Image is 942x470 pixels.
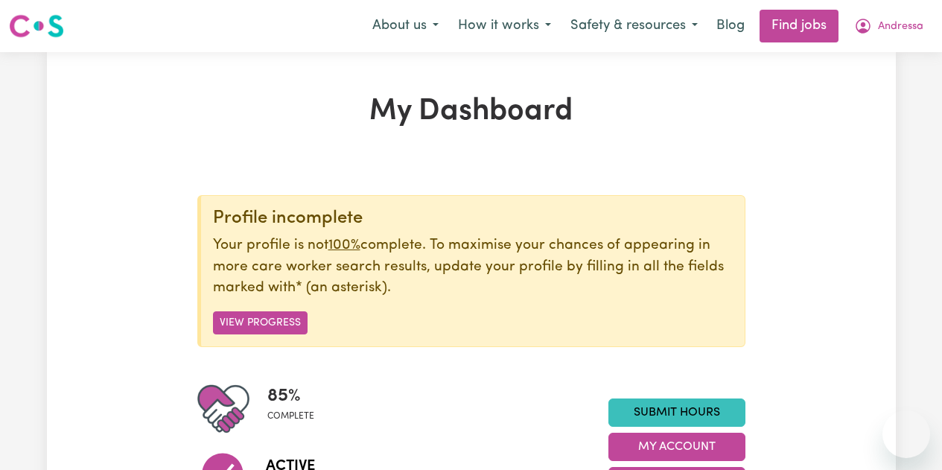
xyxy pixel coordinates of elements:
[267,410,314,423] span: complete
[296,281,387,295] span: an asterisk
[267,383,314,410] span: 85 %
[844,10,933,42] button: My Account
[760,10,838,42] a: Find jobs
[213,311,308,334] button: View Progress
[707,10,754,42] a: Blog
[9,9,64,43] a: Careseekers logo
[267,383,326,435] div: Profile completeness: 85%
[213,208,733,229] div: Profile incomplete
[328,238,360,253] u: 100%
[197,94,745,130] h1: My Dashboard
[448,10,561,42] button: How it works
[608,433,745,461] button: My Account
[882,410,930,458] iframe: Button to launch messaging window
[878,19,923,35] span: Andressa
[608,398,745,427] a: Submit Hours
[561,10,707,42] button: Safety & resources
[9,13,64,39] img: Careseekers logo
[213,235,733,299] p: Your profile is not complete. To maximise your chances of appearing in more care worker search re...
[363,10,448,42] button: About us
